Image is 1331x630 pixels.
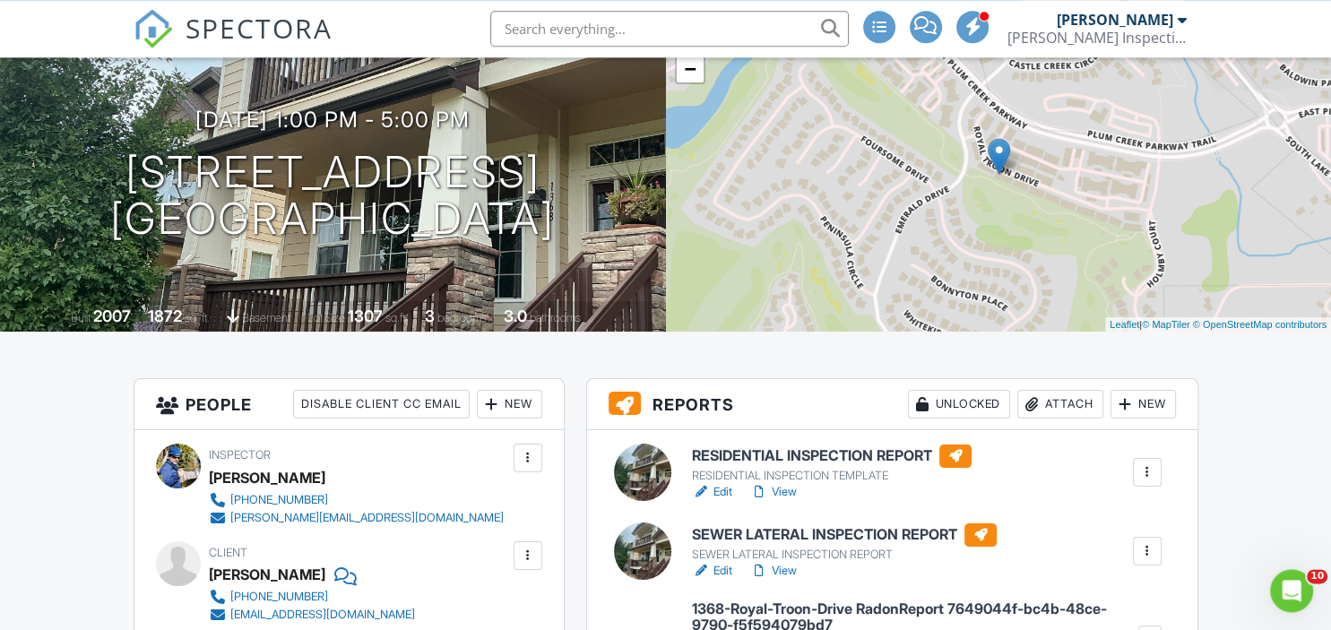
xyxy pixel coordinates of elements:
[134,24,333,62] a: SPECTORA
[1307,569,1327,583] span: 10
[209,464,325,491] div: [PERSON_NAME]
[750,562,797,580] a: View
[425,306,435,325] div: 3
[134,379,564,430] h3: People
[1007,29,1187,47] div: Stauss Inspections
[134,9,173,48] img: The Best Home Inspection Software - Spectora
[677,56,704,82] a: Zoom out
[1193,319,1327,330] a: © OpenStreetMap contributors
[1017,390,1103,419] div: Attach
[477,390,542,419] div: New
[93,306,131,325] div: 2007
[587,379,1197,430] h3: Reports
[230,493,328,507] div: [PHONE_NUMBER]
[1057,11,1173,29] div: [PERSON_NAME]
[307,311,345,324] span: Lot Size
[1110,319,1139,330] a: Leaflet
[209,588,415,606] a: [PHONE_NUMBER]
[293,390,470,419] div: Disable Client CC Email
[1105,317,1331,332] div: |
[209,606,415,624] a: [EMAIL_ADDRESS][DOMAIN_NAME]
[692,523,997,547] h6: SEWER LATERAL INSPECTION REPORT
[242,311,290,324] span: basement
[1142,319,1190,330] a: © MapTiler
[692,444,972,468] h6: RESIDENTIAL INSPECTION REPORT
[1111,390,1176,419] div: New
[504,306,527,325] div: 3.0
[230,608,415,622] div: [EMAIL_ADDRESS][DOMAIN_NAME]
[209,509,504,527] a: [PERSON_NAME][EMAIL_ADDRESS][DOMAIN_NAME]
[692,523,997,563] a: SEWER LATERAL INSPECTION REPORT SEWER LATERAL INSPECTION REPORT
[230,511,504,525] div: [PERSON_NAME][EMAIL_ADDRESS][DOMAIN_NAME]
[908,390,1010,419] div: Unlocked
[186,9,333,47] span: SPECTORA
[195,108,470,132] h3: [DATE] 1:00 pm - 5:00 pm
[230,590,328,604] div: [PHONE_NUMBER]
[71,311,91,324] span: Built
[692,483,732,501] a: Edit
[209,448,271,462] span: Inspector
[1270,569,1313,612] iframe: Intercom live chat
[692,548,997,562] div: SEWER LATERAL INSPECTION REPORT
[530,311,581,324] span: bathrooms
[348,306,383,325] div: 1307
[185,311,210,324] span: sq. ft.
[209,546,247,559] span: Client
[692,562,732,580] a: Edit
[437,311,487,324] span: bedrooms
[490,11,849,47] input: Search everything...
[692,469,972,483] div: RESIDENTIAL INSPECTION TEMPLATE
[148,306,182,325] div: 1872
[692,444,972,484] a: RESIDENTIAL INSPECTION REPORT RESIDENTIAL INSPECTION TEMPLATE
[385,311,408,324] span: sq.ft.
[209,561,325,588] div: [PERSON_NAME]
[110,149,555,244] h1: [STREET_ADDRESS] [GEOGRAPHIC_DATA]
[750,483,797,501] a: View
[209,491,504,509] a: [PHONE_NUMBER]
